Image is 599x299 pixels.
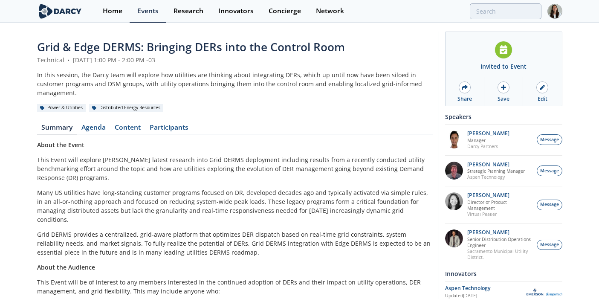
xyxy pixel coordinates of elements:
p: Virtual Peaker [467,211,532,217]
p: Strategic Planning Manager [467,168,525,174]
a: Edit [523,77,561,106]
p: Manager [467,137,509,143]
button: Message [537,134,562,145]
img: logo-wide.svg [37,4,84,19]
img: accc9a8e-a9c1-4d58-ae37-132228efcf55 [445,162,463,180]
img: 7fca56e2-1683-469f-8840-285a17278393 [445,229,463,247]
div: Events [137,8,159,15]
input: Advanced Search [470,3,541,19]
p: Aspen Technology [467,174,525,180]
span: Grid & Edge DERMS: Bringing DERs into the Control Room [37,39,345,55]
div: Innovators [218,8,254,15]
iframe: chat widget [563,265,590,290]
p: This Event will explore [PERSON_NAME] latest research into Grid DERMS deployment including result... [37,155,433,182]
div: Innovators [445,266,562,281]
p: Sacramento Municipal Utility District. [467,248,532,260]
div: Invited to Event [480,62,527,71]
div: In this session, the Darcy team will explore how utilities are thinking about integrating DERs, w... [37,70,433,97]
div: Technical [DATE] 1:00 PM - 2:00 PM -03 [37,55,433,64]
div: Home [103,8,122,15]
span: Message [540,168,559,174]
p: This Event will be of interest to any members interested in the continued adoption of DERs and th... [37,278,433,296]
div: Concierge [269,8,301,15]
p: [PERSON_NAME] [467,131,509,136]
span: Message [540,136,559,143]
p: Director of Product Management [467,199,532,211]
p: [PERSON_NAME] [467,229,532,235]
strong: About the Event [37,141,84,149]
p: Grid DERMS provides a centralized, grid-aware platform that optimizes DER dispatch based on real-... [37,230,433,257]
a: Summary [37,124,77,134]
div: Save [498,95,509,103]
strong: About the Audience [37,263,95,271]
span: Message [540,201,559,208]
div: Power & Utilities [37,104,86,112]
span: Message [540,241,559,248]
button: Message [537,165,562,176]
span: • [66,56,71,64]
img: Aspen Technology [527,288,562,296]
a: Content [110,124,145,134]
img: 8160f632-77e6-40bd-9ce2-d8c8bb49c0dd [445,192,463,210]
div: Research [174,8,203,15]
div: Network [316,8,344,15]
div: Distributed Energy Resources [89,104,164,112]
img: Profile [547,4,562,19]
div: Share [457,95,472,103]
a: Participants [145,124,193,134]
button: Message [537,240,562,250]
p: [PERSON_NAME] [467,162,525,168]
div: Edit [538,95,547,103]
a: Agenda [77,124,110,134]
div: Aspen Technology [445,284,527,292]
img: vRBZwDRnSTOrB1qTpmXr [445,131,463,148]
div: Speakers [445,109,562,124]
p: Many US utilities have long-standing customer programs focused on DR, developed decades ago and t... [37,188,433,224]
p: Senior Distribution Operations Engineer [467,236,532,248]
button: Message [537,200,562,210]
p: Darcy Partners [467,143,509,149]
p: [PERSON_NAME] [467,192,532,198]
